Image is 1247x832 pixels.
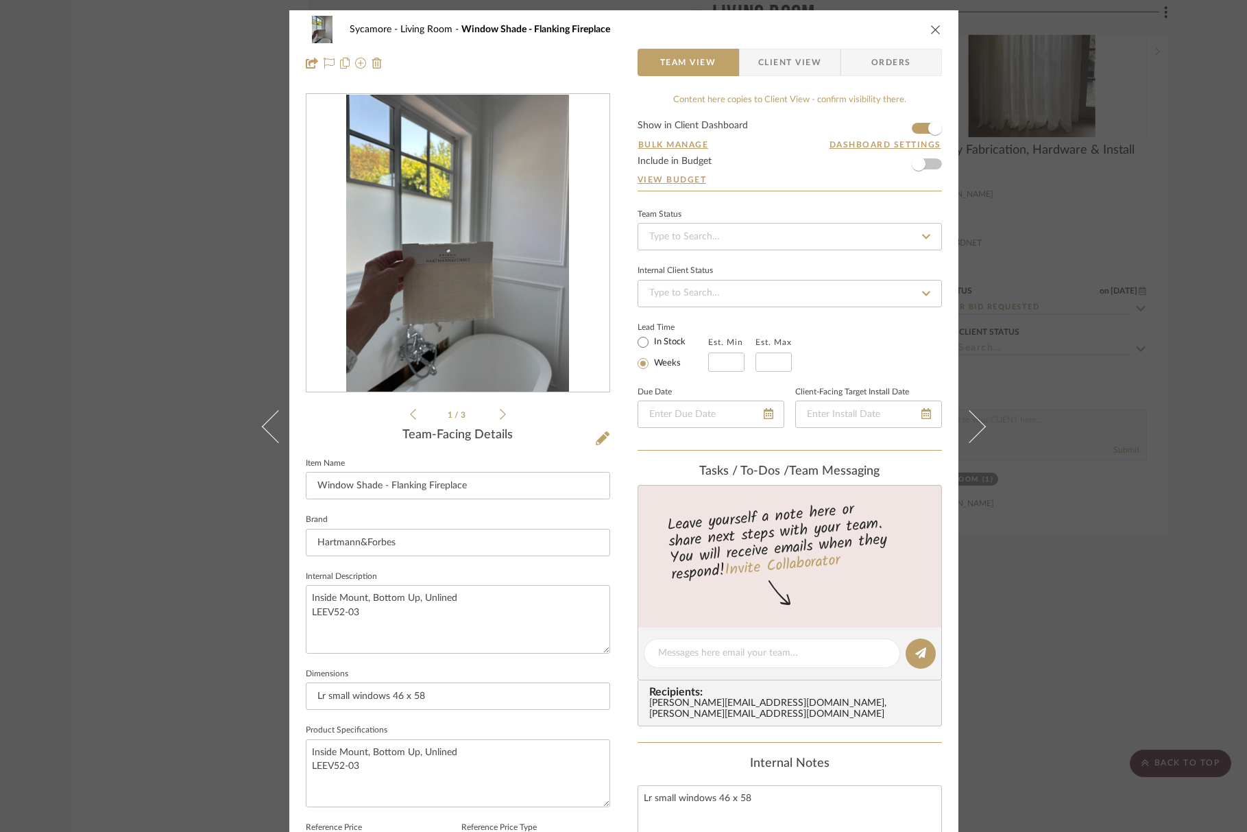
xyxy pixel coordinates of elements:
img: 5896a3ee-7c70-4d5d-8382-88c68e5f756f_436x436.jpg [346,95,569,392]
label: In Stock [651,336,686,348]
div: team Messaging [638,464,942,479]
span: Orders [856,49,926,76]
img: 5896a3ee-7c70-4d5d-8382-88c68e5f756f_48x40.jpg [306,16,339,43]
a: View Budget [638,174,942,185]
label: Item Name [306,460,345,467]
span: Team View [660,49,716,76]
input: Enter Item Name [306,472,610,499]
button: close [930,23,942,36]
button: Bulk Manage [638,139,710,151]
label: Client-Facing Target Install Date [795,389,909,396]
input: Enter Due Date [638,401,784,428]
button: Dashboard Settings [829,139,942,151]
div: 0 [306,95,609,392]
span: Tasks / To-Dos / [699,465,789,477]
input: Type to Search… [638,223,942,250]
label: Due Date [638,389,672,396]
label: Reference Price [306,824,362,831]
div: Leave yourself a note here or share next steps with your team. You will receive emails when they ... [635,495,943,586]
label: Reference Price Type [461,824,537,831]
input: Type to Search… [638,280,942,307]
label: Weeks [651,357,681,370]
span: Recipients: [649,686,936,698]
div: Team-Facing Details [306,428,610,443]
div: Team Status [638,211,681,218]
span: Window Shade - Flanking Fireplace [461,25,610,34]
span: 3 [461,411,468,419]
span: 1 [448,411,455,419]
label: Lead Time [638,321,708,333]
label: Est. Min [708,337,743,347]
span: / [455,411,461,419]
label: Product Specifications [306,727,387,734]
label: Dimensions [306,671,348,678]
label: Est. Max [755,337,792,347]
label: Internal Description [306,573,377,580]
div: [PERSON_NAME][EMAIL_ADDRESS][DOMAIN_NAME] , [PERSON_NAME][EMAIL_ADDRESS][DOMAIN_NAME] [649,698,936,720]
div: Internal Notes [638,757,942,772]
input: Enter Brand [306,529,610,556]
input: Enter Install Date [795,401,942,428]
span: Living Room [400,25,461,34]
input: Enter the dimensions of this item [306,682,610,710]
label: Brand [306,516,328,523]
a: Invite Collaborator [723,549,840,583]
mat-radio-group: Select item type [638,333,708,372]
span: Client View [758,49,821,76]
span: Sycamore [350,25,400,34]
img: Remove from project [372,58,383,69]
div: Internal Client Status [638,268,713,274]
div: Content here copies to Client View - confirm visibility there. [638,93,942,107]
